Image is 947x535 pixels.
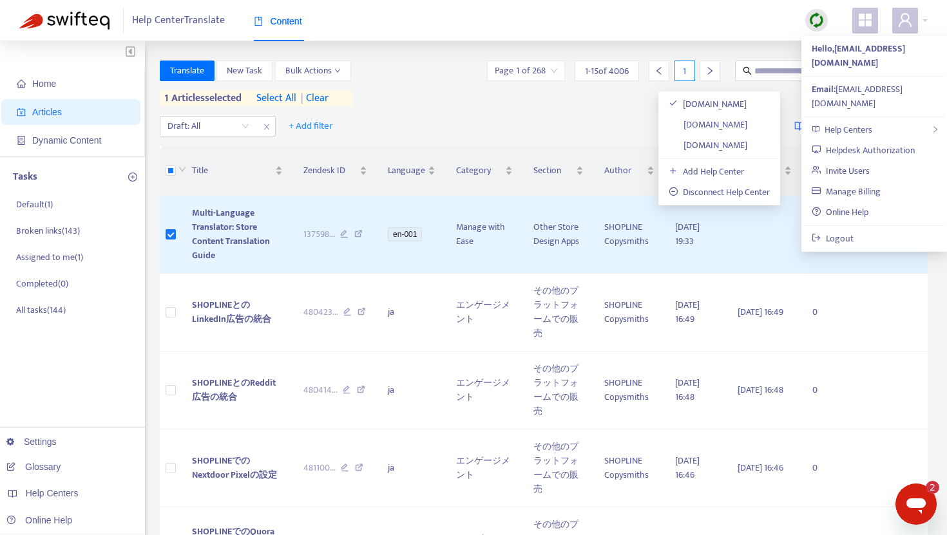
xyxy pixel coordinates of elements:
td: エンゲージメント [446,274,522,352]
span: appstore [857,12,873,28]
span: Content [254,16,302,26]
img: sync.dc5367851b00ba804db3.png [808,12,825,28]
iframe: メッセージングウィンドウの起動ボタン、2件の未読メッセージ [895,483,937,525]
span: [DATE] 16:46 [675,453,700,482]
td: SHOPLINE Copysmiths [594,429,665,507]
span: 480414 ... [303,383,338,397]
span: container [17,136,26,145]
span: search [743,66,752,75]
td: Manage with Ease [446,196,522,274]
td: その他のプラットフォームでの販売 [523,274,594,352]
span: user [897,12,913,28]
td: SHOPLINE Copysmiths [594,352,665,429]
span: 137598 ... [303,227,335,241]
p: Assigned to me ( 1 ) [16,250,83,264]
a: Online Help [812,205,868,220]
a: Settings [6,436,57,447]
td: エンゲージメント [446,352,522,429]
a: Online Help [6,515,72,525]
span: Zendesk ID [303,164,358,178]
span: Author [604,164,644,178]
span: account-book [17,108,26,117]
td: ja [378,274,446,352]
span: home [17,79,26,88]
span: plus-circle [128,173,137,182]
a: [DOMAIN_NAME] [669,117,747,132]
span: | [301,89,303,107]
span: Multi-Language Translator: Store Content Translation Guide [192,205,270,263]
th: Zendesk ID [293,146,378,196]
span: Translate [170,64,204,78]
button: New Task [216,61,273,81]
th: Title [182,146,292,196]
span: [DATE] 16:49 [675,297,700,326]
span: Title [192,164,272,178]
p: Default ( 1 ) [16,198,53,211]
span: Dynamic Content [32,135,101,145]
div: 1 [674,61,695,81]
span: right [932,126,939,133]
span: Help Centers [825,122,872,137]
th: Author [594,146,665,196]
span: 481100 ... [303,461,336,475]
span: left [655,66,664,75]
span: New Task [227,64,262,78]
span: en-001 [388,227,422,241]
span: close [258,119,275,135]
button: + Add filter [279,116,343,136]
span: down [334,68,341,74]
span: [DATE] 16:48 [675,375,700,404]
a: [DOMAIN_NAME] [669,138,747,153]
strong: Email: [812,82,836,97]
span: 480423 ... [303,305,338,319]
td: ja [378,352,446,429]
span: Language [388,164,425,178]
a: Disconnect Help Center [669,185,770,200]
td: Other Store Design Apps [523,196,594,274]
td: その他のプラットフォームでの販売 [523,352,594,429]
span: [DATE] 16:48 [738,382,783,397]
span: [DATE] 16:49 [738,305,783,319]
td: 0 [802,274,854,352]
td: SHOPLINE Copysmiths [594,274,665,352]
button: Translate [160,61,215,81]
img: Swifteq [19,12,110,30]
td: ja [378,429,446,507]
a: [DOMAIN_NAME] [669,97,747,111]
td: 0 [802,352,854,429]
span: Articles [32,107,62,117]
img: image-link [794,121,805,131]
p: Broken links ( 143 ) [16,224,80,238]
span: [DATE] 19:33 [675,220,700,249]
span: [DATE] 16:46 [738,460,783,475]
td: 0 [802,429,854,507]
th: Section [523,146,594,196]
span: right [705,66,714,75]
button: Bulk Actionsdown [275,61,351,81]
td: SHOPLINE Copysmiths [594,196,665,274]
p: All tasks ( 144 ) [16,303,66,317]
span: Bulk Actions [285,64,341,78]
td: エンゲージメント [446,429,522,507]
a: Manage Billing [812,184,881,199]
span: SHOPLINEでのNextdoor Pixelの設定 [192,453,277,482]
span: SHOPLINEとのReddit広告の統合 [192,375,276,404]
div: [EMAIL_ADDRESS][DOMAIN_NAME] [812,82,937,111]
span: down [178,165,186,173]
a: Glossary [6,462,61,472]
iframe: 未読メッセージ数 [914,481,939,494]
th: Language [378,146,446,196]
a: Add Help Center [669,164,744,179]
span: + Add filter [289,118,333,134]
span: book [254,17,263,26]
a: Invite Users [812,164,870,178]
span: Help Centers [26,488,79,498]
strong: Hello, [EMAIL_ADDRESS][DOMAIN_NAME] [812,41,905,70]
span: 1 articles selected [160,91,242,106]
span: Category [456,164,502,178]
td: その他のプラットフォームでの販売 [523,429,594,507]
span: Help Center Translate [132,8,225,33]
a: Getting started with Translate [794,116,928,136]
a: Helpdesk Authorization [812,143,915,158]
span: 1 - 15 of 4006 [585,64,629,78]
